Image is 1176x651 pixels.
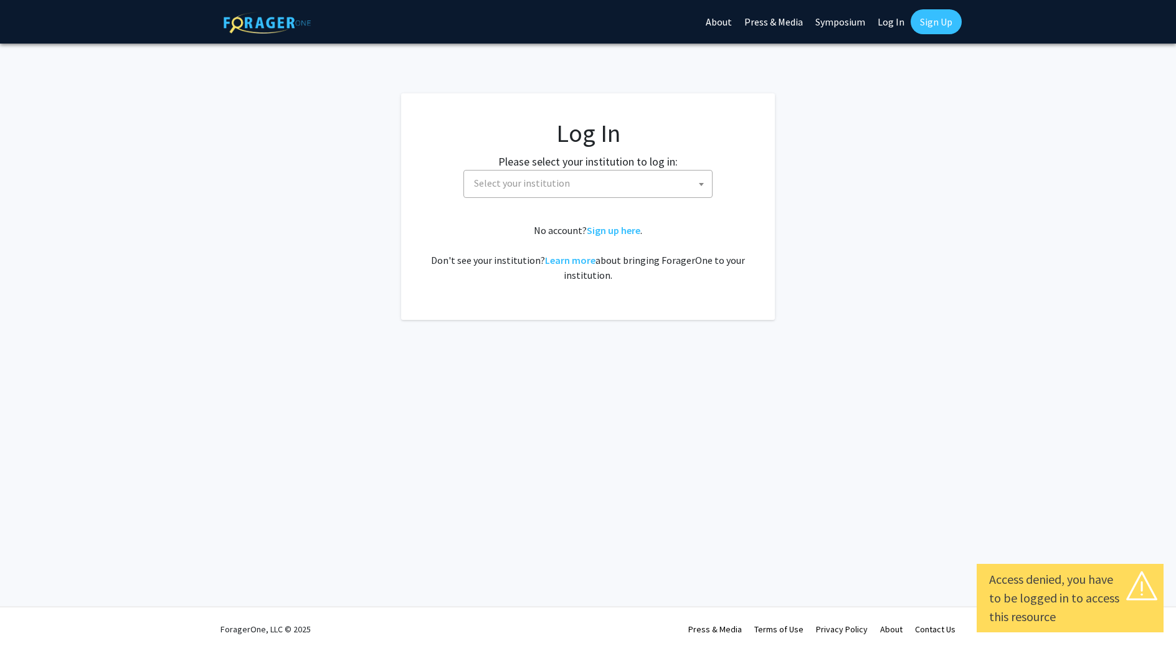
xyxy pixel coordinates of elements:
[911,9,962,34] a: Sign Up
[545,254,595,266] a: Learn more about bringing ForagerOne to your institution
[915,624,955,635] a: Contact Us
[816,624,868,635] a: Privacy Policy
[688,624,742,635] a: Press & Media
[426,118,750,148] h1: Log In
[587,224,640,237] a: Sign up here
[224,12,311,34] img: ForagerOne Logo
[469,171,712,196] span: Select your institution
[426,223,750,283] div: No account? . Don't see your institution? about bringing ForagerOne to your institution.
[880,624,903,635] a: About
[754,624,804,635] a: Terms of Use
[463,170,713,198] span: Select your institution
[474,177,570,189] span: Select your institution
[498,153,678,170] label: Please select your institution to log in:
[220,607,311,651] div: ForagerOne, LLC © 2025
[989,570,1151,626] div: Access denied, you have to be logged in to access this resource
